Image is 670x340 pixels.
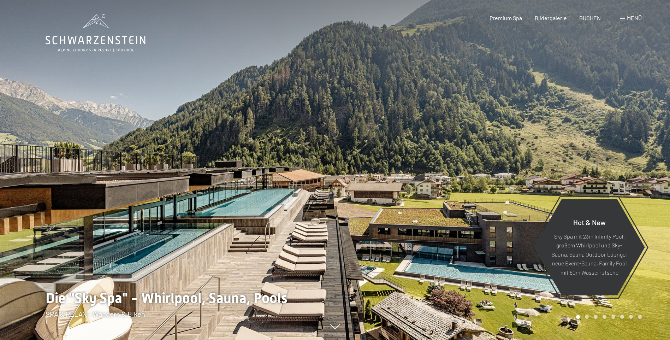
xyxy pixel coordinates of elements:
div: Carousel Page 1 (Current Slide) [576,315,580,319]
a: BUCHEN [579,14,601,21]
a: Hot & New Sky Spa mit 23m Infinity Pool, großem Whirlpool und Sky-Sauna, Sauna Outdoor Lounge, ne... [533,199,645,296]
div: Carousel Page 7 [629,315,633,319]
div: Carousel Pagination [574,315,642,319]
span: Hot & New [573,218,606,226]
div: Carousel Page 5 [611,315,615,319]
a: Bildergalerie [535,14,567,21]
div: Carousel Page 4 [603,315,606,319]
div: Carousel Page 6 [620,315,624,319]
p: Sky Spa mit 23m Infinity Pool, großem Whirlpool und Sky-Sauna, Sauna Outdoor Lounge, neue Event-S... [551,231,628,277]
div: Carousel Page 2 [585,315,589,319]
div: Carousel Page 8 [638,315,642,319]
a: Premium Spa [490,14,522,21]
span: Menü [627,14,642,21]
div: Carousel Page 3 [594,315,598,319]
